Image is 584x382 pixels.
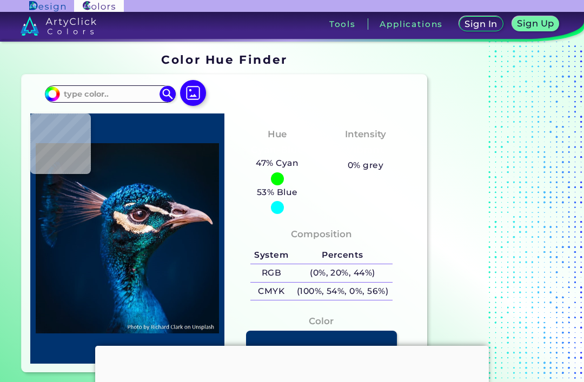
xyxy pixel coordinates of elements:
[247,144,308,157] h3: Cyan-Blue
[180,80,206,106] img: icon picture
[466,20,495,28] h5: Sign In
[252,156,303,170] h5: 47% Cyan
[293,246,393,264] h5: Percents
[250,246,293,264] h5: System
[293,264,393,282] h5: (0%, 20%, 44%)
[268,126,287,142] h4: Hue
[60,86,161,101] input: type color..
[380,20,443,28] h3: Applications
[36,119,219,358] img: img_pavlin.jpg
[253,185,302,199] h5: 53% Blue
[519,19,553,28] h5: Sign Up
[250,283,293,300] h5: CMYK
[329,20,356,28] h3: Tools
[461,17,501,31] a: Sign In
[160,86,176,102] img: icon search
[29,1,65,11] img: ArtyClick Design logo
[291,226,352,242] h4: Composition
[21,16,97,36] img: logo_artyclick_colors_white.svg
[309,313,334,329] h4: Color
[514,17,557,31] a: Sign Up
[345,126,386,142] h4: Intensity
[342,144,389,157] h3: Vibrant
[250,264,293,282] h5: RGB
[348,158,383,172] h5: 0% grey
[293,283,393,300] h5: (100%, 54%, 0%, 56%)
[161,51,287,68] h1: Color Hue Finder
